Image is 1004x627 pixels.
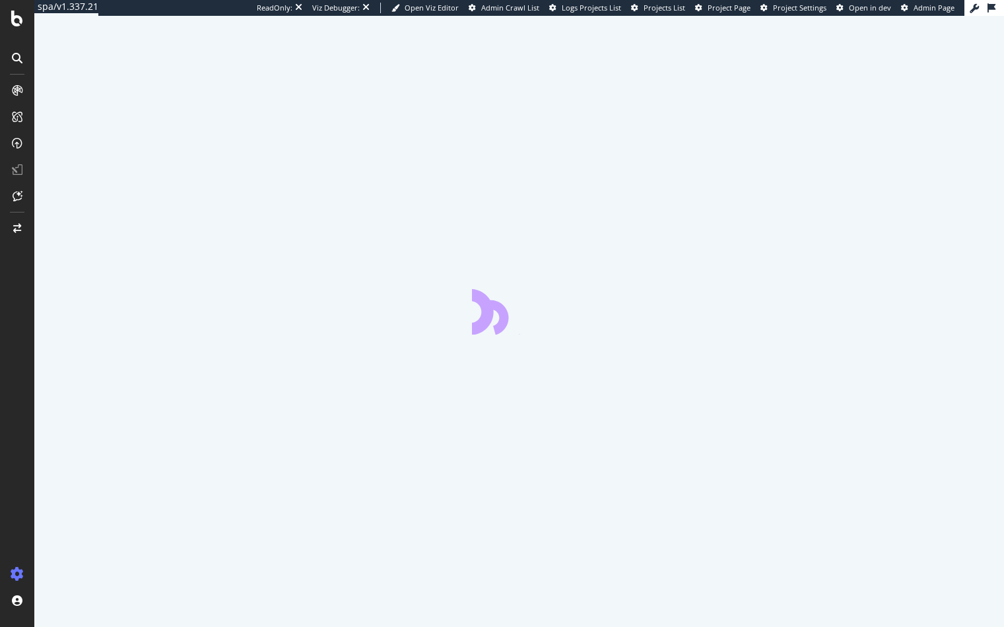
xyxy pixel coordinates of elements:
[849,3,891,13] span: Open in dev
[914,3,954,13] span: Admin Page
[391,3,459,13] a: Open Viz Editor
[760,3,826,13] a: Project Settings
[469,3,539,13] a: Admin Crawl List
[472,287,567,335] div: animation
[836,3,891,13] a: Open in dev
[644,3,685,13] span: Projects List
[549,3,621,13] a: Logs Projects List
[481,3,539,13] span: Admin Crawl List
[695,3,751,13] a: Project Page
[405,3,459,13] span: Open Viz Editor
[562,3,621,13] span: Logs Projects List
[257,3,292,13] div: ReadOnly:
[631,3,685,13] a: Projects List
[773,3,826,13] span: Project Settings
[312,3,360,13] div: Viz Debugger:
[901,3,954,13] a: Admin Page
[708,3,751,13] span: Project Page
